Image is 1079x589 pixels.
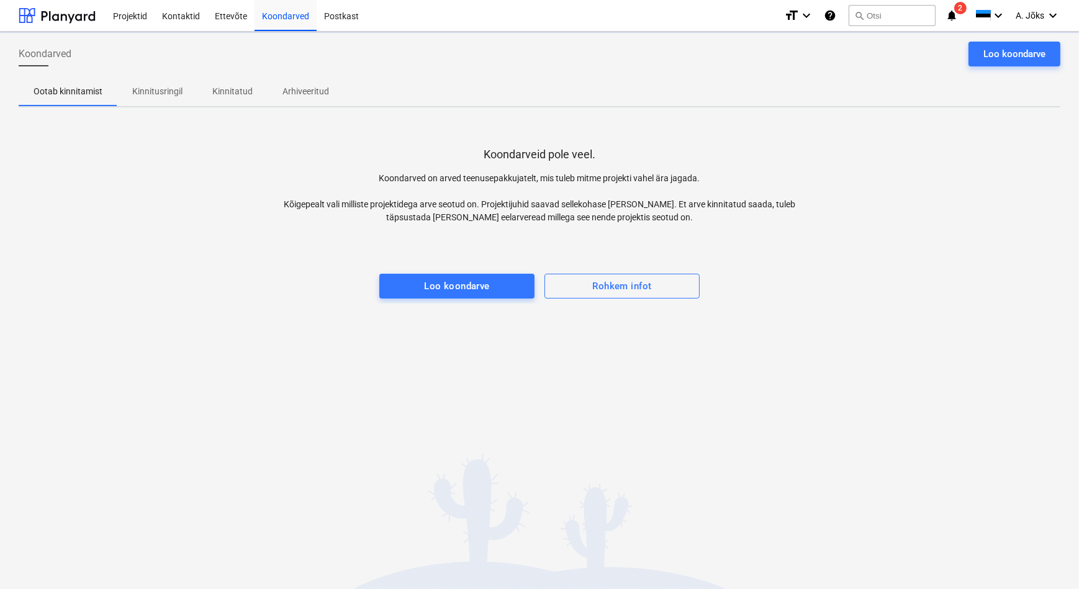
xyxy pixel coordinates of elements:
[854,11,864,20] span: search
[279,172,800,224] p: Koondarved on arved teenusepakkujatelt, mis tuleb mitme projekti vahel ära jagada. Kõigepealt val...
[968,42,1060,66] button: Loo koondarve
[592,278,651,294] div: Rohkem infot
[1045,8,1060,23] i: keyboard_arrow_down
[824,8,836,23] i: Abikeskus
[212,85,253,98] p: Kinnitatud
[544,274,700,299] button: Rohkem infot
[946,8,958,23] i: notifications
[1016,11,1044,20] span: A. Jõks
[1017,529,1079,589] iframe: Chat Widget
[799,8,814,23] i: keyboard_arrow_down
[991,8,1006,23] i: keyboard_arrow_down
[424,278,490,294] div: Loo koondarve
[282,85,329,98] p: Arhiveeritud
[484,147,595,162] p: Koondarveid pole veel.
[132,85,183,98] p: Kinnitusringil
[379,274,535,299] button: Loo koondarve
[19,47,71,61] span: Koondarved
[983,46,1045,62] div: Loo koondarve
[784,8,799,23] i: format_size
[849,5,936,26] button: Otsi
[954,2,967,14] span: 2
[34,85,102,98] p: Ootab kinnitamist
